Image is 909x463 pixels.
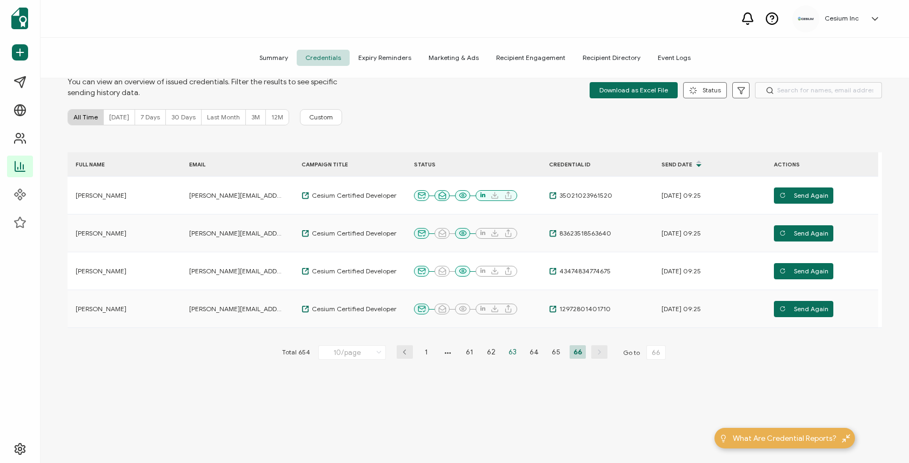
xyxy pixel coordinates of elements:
span: [DATE] 09:25 [661,229,701,238]
span: [PERSON_NAME] [76,267,126,276]
button: Download as Excel File [590,82,678,98]
h5: Cesium Inc [825,15,859,22]
span: You can view an overview of issued credentials. Filter the results to see specific sending histor... [68,77,338,98]
span: Send Again [779,263,828,279]
span: All Time [73,113,98,121]
li: 1 [418,345,435,359]
span: 30 Days [171,113,196,121]
span: [PERSON_NAME][EMAIL_ADDRESS][PERSON_NAME][DOMAIN_NAME] [189,191,284,200]
li: 64 [526,345,543,359]
li: 65 [548,345,564,359]
input: Select [318,345,386,360]
span: Recipient Directory [574,50,649,66]
a: 12972801401710 [549,305,611,313]
span: 12972801401710 [557,305,611,313]
span: Go to [623,345,668,360]
div: CAMPAIGN TITLE [293,158,402,171]
span: [PERSON_NAME] [76,229,126,238]
span: Download as Excel File [599,82,668,98]
span: Cesium Certified Developer [309,229,397,238]
input: Search for names, email addresses, and IDs [755,82,882,98]
span: Credentials [297,50,350,66]
iframe: Chat Widget [855,411,909,463]
img: sertifier-logomark-colored.svg [11,8,28,29]
span: [PERSON_NAME][EMAIL_ADDRESS][PERSON_NAME][DOMAIN_NAME] [189,229,284,238]
span: Cesium Certified Developer [309,191,397,200]
span: Send Again [779,225,828,241]
span: 83623518563640 [557,229,611,238]
span: [DATE] [109,113,129,121]
span: Cesium Certified Developer [309,267,397,276]
li: 62 [483,345,499,359]
span: [DATE] 09:25 [661,305,701,313]
div: CREDENTIAL ID [541,158,649,171]
span: 3M [251,113,260,121]
div: EMAIL [181,158,289,171]
span: Total 654 [282,345,310,360]
span: 35021023961520 [557,191,612,200]
span: Summary [251,50,297,66]
span: [PERSON_NAME][EMAIL_ADDRESS][PERSON_NAME][DOMAIN_NAME] [189,267,284,276]
img: 1abc0e83-7b8f-4e95-bb42-7c8235cfe526.png [798,17,814,20]
span: Last Month [207,113,240,121]
button: Custom [300,109,342,125]
a: 35021023961520 [549,191,612,200]
span: Custom [309,113,333,122]
img: minimize-icon.svg [842,434,850,442]
div: Send Date [653,155,761,173]
button: Send Again [774,301,833,317]
span: [DATE] 09:25 [661,191,701,200]
span: Recipient Engagement [487,50,574,66]
button: Send Again [774,187,833,204]
span: Event Logs [649,50,699,66]
span: Cesium Certified Developer [309,305,397,313]
span: Send Again [779,301,828,317]
span: 7 Days [141,113,160,121]
div: ACTIONS [766,158,874,171]
span: [PERSON_NAME] [76,191,126,200]
button: Send Again [774,263,833,279]
span: Marketing & Ads [420,50,487,66]
span: [PERSON_NAME] [76,305,126,313]
div: FULL NAME [68,158,176,171]
span: [DATE] 09:25 [661,267,701,276]
li: 61 [462,345,478,359]
span: 12M [271,113,283,121]
span: [PERSON_NAME][EMAIL_ADDRESS][PERSON_NAME][DOMAIN_NAME] [189,305,284,313]
div: STATUS [406,158,541,171]
a: 83623518563640 [549,229,611,238]
span: What Are Credential Reports? [733,433,837,444]
button: Send Again [774,225,833,241]
li: 63 [505,345,521,359]
span: 43474834774675 [557,267,611,276]
li: 66 [570,345,586,359]
a: 43474834774675 [549,267,611,276]
button: Status [683,82,727,98]
span: Send Again [779,187,828,204]
span: Expiry Reminders [350,50,420,66]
